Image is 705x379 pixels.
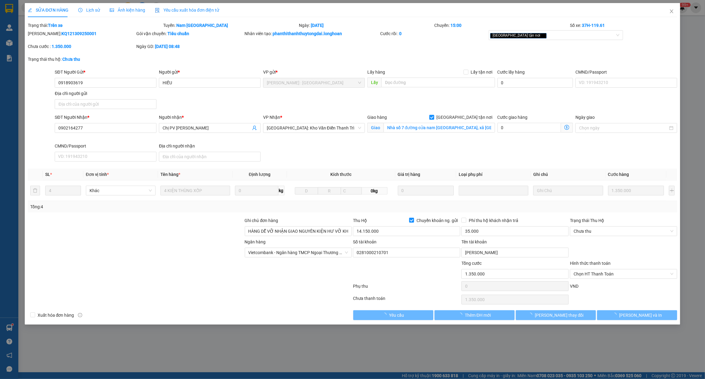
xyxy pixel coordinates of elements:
span: VND [570,284,578,289]
b: 0 [399,31,402,36]
span: Giá trị hàng [398,172,420,177]
span: Lấy tận nơi [468,69,495,75]
span: Hồ Chí Minh : Kho Quận 12 [267,78,361,87]
div: Trạng thái: [27,22,163,29]
div: Ngày GD: [136,43,244,50]
span: [GEOGRAPHIC_DATA] tận nơi [434,114,495,121]
input: Địa chỉ của người gửi [55,99,156,109]
span: Chọn HT Thanh Toán [574,269,674,279]
div: Trạng thái thu hộ: [28,56,162,63]
button: [PERSON_NAME] và In [597,310,677,320]
label: Ngày giao [575,115,595,120]
div: Số xe: [569,22,678,29]
div: Tổng: 4 [30,203,272,210]
button: Thêm ĐH mới [435,310,515,320]
span: clock-circle [78,8,83,12]
div: Địa chỉ người gửi [55,90,156,97]
input: Cước giao hàng [498,123,561,133]
input: Ngày giao [579,125,668,131]
div: Phụ thu [353,283,461,293]
label: Ghi chú đơn hàng [245,218,278,223]
b: 1.350.000 [52,44,71,49]
span: Yêu cầu xuất hóa đơn điện tử [155,8,219,13]
div: Người gửi [159,69,261,75]
b: [DATE] [311,23,324,28]
span: [PERSON_NAME] thay đổi [535,312,584,319]
input: Tên tài khoản [461,248,569,257]
div: Trạng thái Thu Hộ [570,217,677,224]
span: dollar-circle [564,125,569,130]
button: plus [669,186,675,195]
div: [PERSON_NAME]: [28,30,135,37]
span: Kích thước [331,172,352,177]
input: R [318,187,341,195]
div: Ngày: [298,22,434,29]
div: Gói vận chuyển: [136,30,244,37]
input: Số tài khoản [353,248,460,257]
b: Tiêu chuẩn [167,31,189,36]
span: Hà Nội: Kho Văn Điển Thanh Trì [267,123,361,133]
div: CMND/Passport [575,69,677,75]
div: Chưa thanh toán [353,295,461,306]
span: CÔNG TY TNHH CHUYỂN PHÁT NHANH BẢO AN [48,21,122,32]
span: user-add [252,126,257,130]
input: Ghi chú đơn hàng [245,226,352,236]
b: Nam [GEOGRAPHIC_DATA] [176,23,228,28]
span: [GEOGRAPHIC_DATA] tận nơi [490,33,547,38]
span: close [669,9,674,14]
label: Hình thức thanh toán [570,261,611,266]
span: Đơn vị tính [86,172,109,177]
strong: PHIẾU DÁN LÊN HÀNG [43,3,123,11]
span: Ngày in phiếu: 12:17 ngày [41,12,126,19]
span: 0kg [362,187,387,195]
span: picture [110,8,114,12]
div: Địa chỉ người nhận [159,143,261,149]
input: 0 [398,186,454,195]
span: Thêm ĐH mới [465,312,491,319]
span: Lịch sử [78,8,100,13]
label: Cước giao hàng [498,115,528,120]
span: loading [458,313,465,317]
span: SL [45,172,50,177]
th: Ghi chú [531,169,605,180]
b: Chưa thu [62,57,80,62]
input: Cước lấy hàng [498,78,573,88]
span: Khác [90,186,152,195]
span: Chưa thu [574,227,674,236]
button: delete [30,186,40,195]
span: loading [528,313,535,317]
input: 0 [608,186,664,195]
span: Thu Hộ [353,218,367,223]
span: Mã đơn: KQ121309250004 [2,37,93,45]
label: Ngân hàng [245,239,266,244]
span: Lấy hàng [367,70,385,75]
div: Người nhận [159,114,261,121]
span: Tổng cước [461,261,482,266]
input: Ghi Chú [533,186,603,195]
span: Giao [367,123,384,133]
div: VP gửi [263,69,365,75]
span: loading [612,313,619,317]
span: Vietcombank - Ngân hàng TMCP Ngoại Thương Việt Nam [248,248,348,257]
div: Chưa cước : [28,43,135,50]
button: [PERSON_NAME] thay đổi [516,310,596,320]
span: Chuyển khoản ng. gửi [414,217,460,224]
span: edit [28,8,32,12]
div: Cước rồi : [380,30,487,37]
span: Xuất hóa đơn hàng [35,312,77,319]
div: Chuyến: [434,22,570,29]
span: Giao hàng [367,115,387,120]
span: Tên hàng [160,172,180,177]
b: 37H-119.61 [582,23,605,28]
input: Dọc đường [381,78,495,87]
span: Phí thu hộ khách nhận trả [466,217,521,224]
div: SĐT Người Gửi [55,69,156,75]
label: Số tài khoản [353,239,376,244]
b: KQ121309250001 [61,31,97,36]
span: SỬA ĐƠN HÀNG [28,8,68,13]
span: [PHONE_NUMBER] [2,21,46,31]
input: C [341,187,362,195]
input: Giao tận nơi [384,123,495,133]
span: [PERSON_NAME] và In [619,312,662,319]
span: VP Nhận [263,115,280,120]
